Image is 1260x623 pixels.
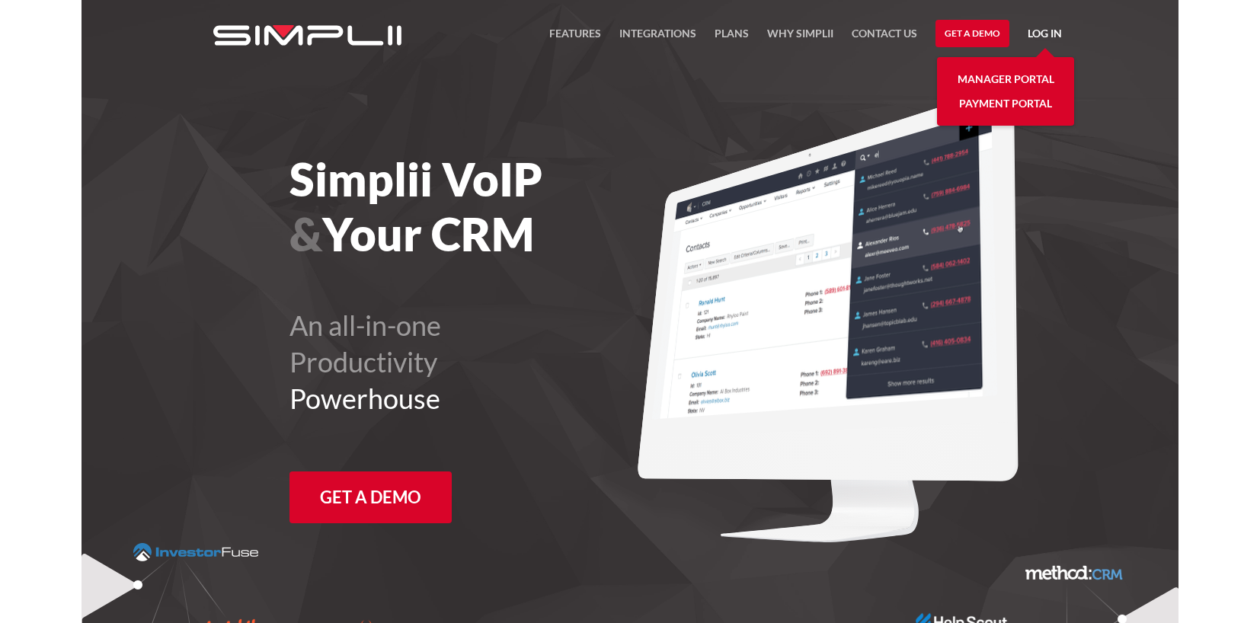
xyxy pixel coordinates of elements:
a: Contact US [852,24,917,52]
a: Integrations [619,24,696,52]
a: Log in [1028,24,1062,47]
span: & [289,206,322,261]
a: Why Simplii [767,24,833,52]
h2: An all-in-one Productivity [289,307,714,417]
a: Payment Portal [959,91,1052,116]
a: Plans [715,24,749,52]
a: FEATURES [549,24,601,52]
a: Manager Portal [958,67,1054,91]
span: Powerhouse [289,382,440,415]
img: Simplii [213,25,401,46]
a: Get a Demo [935,20,1009,47]
h1: Simplii VoIP Your CRM [289,152,714,261]
a: Get a Demo [289,471,452,523]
